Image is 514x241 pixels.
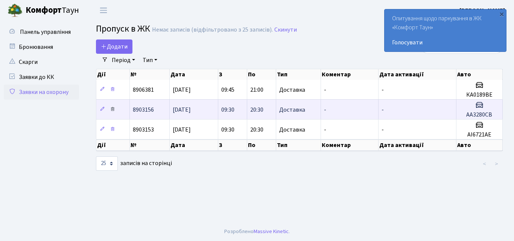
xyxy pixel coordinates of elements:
[247,139,276,151] th: По
[96,139,130,151] th: Дії
[250,106,263,114] span: 20:30
[94,4,113,17] button: Переключити навігацію
[130,69,170,80] th: №
[379,139,456,151] th: Дата активації
[4,55,79,70] a: Скарги
[456,69,503,80] th: Авто
[459,6,505,15] a: [PERSON_NAME]
[254,227,289,235] a: Massive Kinetic
[133,126,154,134] span: 8903153
[382,106,384,114] span: -
[385,9,506,52] div: Опитування щодо паркування в ЖК «Комфорт Таун»
[459,91,499,99] h5: КА0189ВЕ
[173,126,191,134] span: [DATE]
[247,69,276,80] th: По
[392,38,499,47] a: Голосувати
[279,107,305,113] span: Доставка
[276,139,321,151] th: Тип
[279,127,305,133] span: Доставка
[224,227,290,236] div: Розроблено .
[379,69,456,80] th: Дата активації
[4,70,79,85] a: Заявки до КК
[170,69,218,80] th: Дата
[26,4,62,16] b: Комфорт
[20,28,71,36] span: Панель управління
[96,156,172,171] label: записів на сторінці
[459,131,499,138] h5: АІ6721АЕ
[173,86,191,94] span: [DATE]
[173,106,191,114] span: [DATE]
[276,69,321,80] th: Тип
[101,42,128,51] span: Додати
[459,111,499,118] h5: АА3280СВ
[26,4,79,17] span: Таун
[221,126,234,134] span: 09:30
[324,106,326,114] span: -
[274,26,297,33] a: Скинути
[8,3,23,18] img: logo.png
[498,10,505,18] div: ×
[4,24,79,39] a: Панель управління
[133,106,154,114] span: 8903156
[221,106,234,114] span: 09:30
[152,26,273,33] div: Немає записів (відфільтровано з 25 записів).
[140,54,160,67] a: Тип
[4,39,79,55] a: Бронювання
[4,85,79,100] a: Заявки на охорону
[250,126,263,134] span: 20:30
[218,69,247,80] th: З
[221,86,234,94] span: 09:45
[96,69,130,80] th: Дії
[321,69,379,80] th: Коментар
[109,54,138,67] a: Період
[456,139,503,151] th: Авто
[382,86,384,94] span: -
[96,156,118,171] select: записів на сторінці
[321,139,379,151] th: Коментар
[96,39,132,54] a: Додати
[218,139,247,151] th: З
[382,126,384,134] span: -
[324,86,326,94] span: -
[324,126,326,134] span: -
[130,139,170,151] th: №
[96,22,150,35] span: Пропуск в ЖК
[279,87,305,93] span: Доставка
[133,86,154,94] span: 8906381
[170,139,218,151] th: Дата
[250,86,263,94] span: 21:00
